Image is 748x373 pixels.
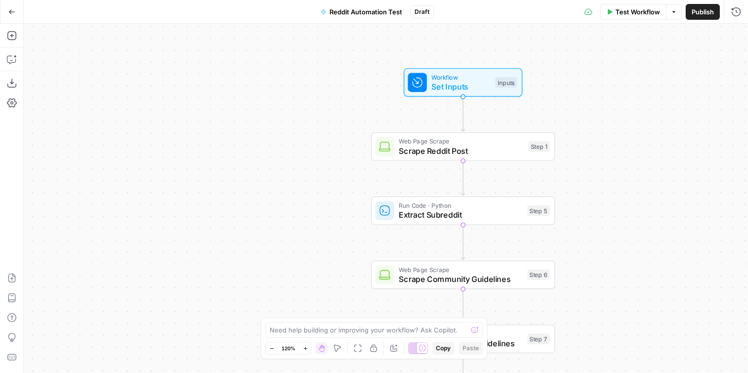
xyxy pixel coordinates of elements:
[399,201,522,210] span: Run Code · Python
[281,344,295,352] span: 120%
[329,7,402,17] span: Reddit Automation Test
[461,289,465,324] g: Edge from step_6 to step_7
[527,205,550,216] div: Step 5
[463,344,479,353] span: Paste
[415,7,429,16] span: Draft
[459,342,483,355] button: Paste
[615,7,660,17] span: Test Workflow
[371,261,555,289] div: Web Page ScrapeScrape Community GuidelinesStep 6
[528,141,550,152] div: Step 1
[432,342,455,355] button: Copy
[431,72,490,82] span: Workflow
[371,196,555,225] div: Run Code · PythonExtract SubredditStep 5
[399,209,522,221] span: Extract Subreddit
[371,133,555,161] div: Web Page ScrapeScrape Reddit PostStep 1
[399,273,522,285] span: Scrape Community Guidelines
[399,145,523,157] span: Scrape Reddit Post
[600,4,666,20] button: Test Workflow
[461,161,465,195] g: Edge from step_1 to step_5
[399,265,522,274] span: Web Page Scrape
[315,4,408,20] button: Reddit Automation Test
[692,7,714,17] span: Publish
[527,270,550,280] div: Step 6
[371,68,555,97] div: WorkflowSet InputsInputs
[527,333,550,344] div: Step 7
[436,344,451,353] span: Copy
[431,81,490,93] span: Set Inputs
[461,97,465,132] g: Edge from start to step_1
[461,225,465,260] g: Edge from step_5 to step_6
[399,137,523,146] span: Web Page Scrape
[686,4,720,20] button: Publish
[495,77,517,88] div: Inputs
